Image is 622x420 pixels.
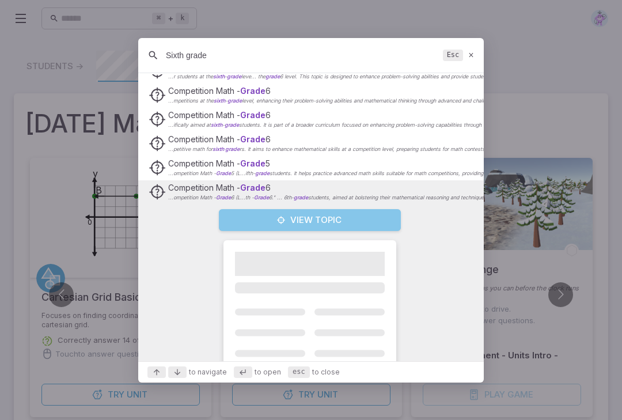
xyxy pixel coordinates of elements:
span: ...mpetitions at the [168,97,225,104]
span: leve... the [241,73,280,80]
span: ...ifically aimed at [168,122,222,128]
kbd: Esc [443,50,462,61]
span: Competition Math - [168,110,266,120]
span: Grade [240,158,266,168]
span: grade [266,73,280,80]
span: Grade [254,194,269,200]
span: Competition Math - [168,86,266,96]
span: - [225,73,241,80]
span: Competition Math - [168,183,266,192]
span: Grade [240,183,266,192]
span: sixth [213,73,225,80]
span: 6." ... 6th- [269,194,308,200]
span: to open [255,367,281,377]
span: grade [294,194,308,200]
span: Grade [216,170,231,176]
span: sixth [214,97,225,104]
span: ...ompetition Math - [168,170,231,176]
span: 5 (L...ifth- [231,170,270,176]
span: Competition Math - [168,158,266,168]
span: to close [312,367,340,377]
span: grade [227,73,241,80]
span: grade [225,122,239,128]
span: ...ompetition Math - [168,194,231,200]
span: Grade [240,110,266,120]
span: Grade [240,134,266,144]
span: sixth grade [213,146,240,152]
span: - [222,122,239,128]
span: to navigate [189,367,227,377]
button: View Topic [219,209,401,231]
span: Grade [240,86,266,96]
span: ...petitive math for [168,146,240,152]
kbd: esc [288,366,310,378]
span: grade [255,170,270,176]
span: - [225,97,242,104]
span: 6 (L...th - [231,194,269,200]
span: ...r students at the [168,73,225,80]
span: Grade [216,194,231,200]
span: Competition Math - [168,134,266,144]
div: Suggestions [138,74,484,361]
span: sixth [211,122,222,128]
span: grade [227,97,242,104]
